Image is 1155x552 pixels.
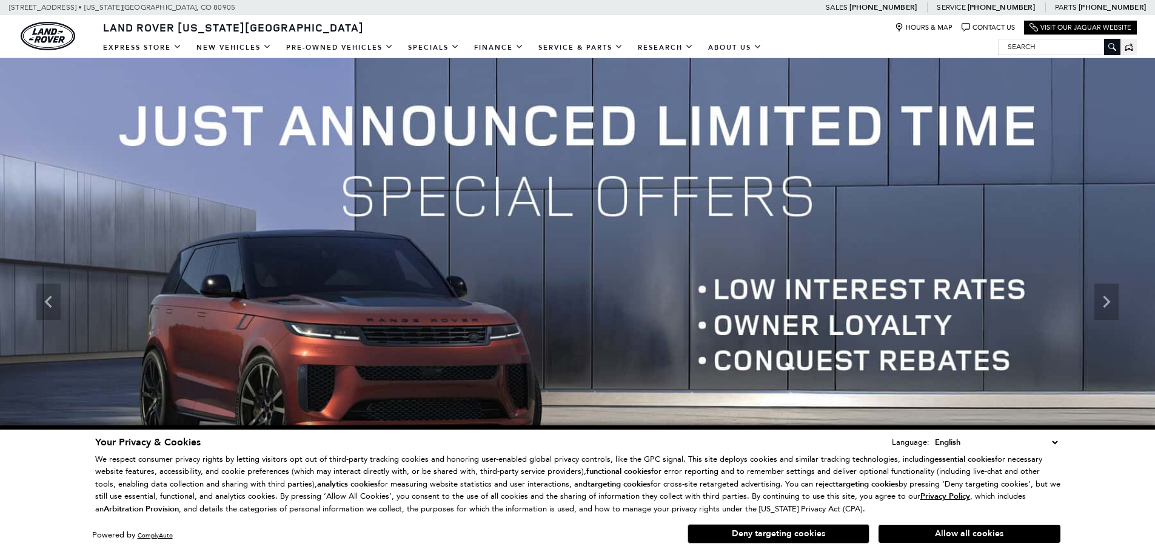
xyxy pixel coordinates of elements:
strong: Arbitration Provision [104,504,179,514]
span: Land Rover [US_STATE][GEOGRAPHIC_DATA] [103,20,364,35]
a: land-rover [21,22,75,50]
input: Search [999,39,1120,54]
button: Deny targeting cookies [688,524,869,544]
a: Finance [467,37,531,58]
strong: analytics cookies [317,479,378,490]
a: About Us [701,37,769,58]
p: We respect consumer privacy rights by letting visitors opt out of third-party tracking cookies an... [95,453,1060,516]
select: Language Select [932,436,1060,449]
span: Your Privacy & Cookies [95,436,201,449]
a: Hours & Map [895,23,952,32]
a: [PHONE_NUMBER] [968,2,1035,12]
a: [PHONE_NUMBER] [849,2,917,12]
a: [PHONE_NUMBER] [1079,2,1146,12]
span: Service [937,3,965,12]
a: Research [631,37,701,58]
span: Sales [826,3,848,12]
u: Privacy Policy [920,491,970,502]
a: Specials [401,37,467,58]
a: Service & Parts [531,37,631,58]
span: Parts [1055,3,1077,12]
strong: essential cookies [934,454,995,465]
img: Land Rover [21,22,75,50]
div: Next [1094,284,1119,320]
strong: functional cookies [586,466,651,477]
a: Contact Us [962,23,1015,32]
strong: targeting cookies [588,479,651,490]
button: Allow all cookies [879,525,1060,543]
a: ComplyAuto [138,531,173,539]
nav: Main Navigation [96,37,769,58]
a: Land Rover [US_STATE][GEOGRAPHIC_DATA] [96,20,371,35]
div: Powered by [92,531,173,539]
a: Privacy Policy [920,491,970,500]
a: Pre-Owned Vehicles [279,37,401,58]
a: [STREET_ADDRESS] • [US_STATE][GEOGRAPHIC_DATA], CO 80905 [9,3,235,12]
a: Visit Our Jaguar Website [1029,23,1131,32]
div: Language: [892,438,929,446]
strong: targeting cookies [835,479,899,490]
a: EXPRESS STORE [96,37,189,58]
div: Previous [36,284,61,320]
a: New Vehicles [189,37,279,58]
